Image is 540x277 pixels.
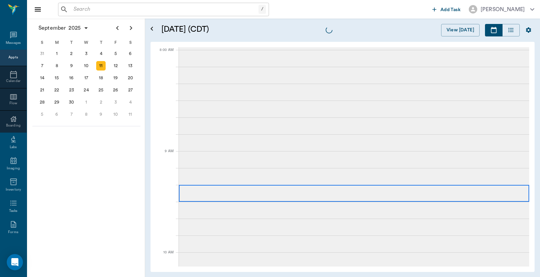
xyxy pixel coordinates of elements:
[6,40,21,46] div: Messages
[96,110,106,119] div: Thursday, October 9, 2025
[64,37,79,48] div: T
[79,37,94,48] div: W
[50,37,64,48] div: M
[52,61,61,71] div: Monday, September 8, 2025
[123,37,138,48] div: S
[7,254,23,270] div: Open Intercom Messenger
[67,61,76,71] div: Tuesday, September 9, 2025
[259,5,266,14] div: /
[7,166,20,171] div: Imaging
[156,47,173,63] div: 8:00 AM
[67,98,76,107] div: Tuesday, September 30, 2025
[37,98,47,107] div: Sunday, September 28, 2025
[82,110,91,119] div: Wednesday, October 8, 2025
[6,187,21,192] div: Inventory
[126,61,135,71] div: Saturday, September 13, 2025
[9,209,18,214] div: Tasks
[35,37,50,48] div: S
[96,85,106,95] div: Thursday, September 25, 2025
[96,49,106,58] div: Thursday, September 4, 2025
[481,5,525,13] div: [PERSON_NAME]
[8,55,18,60] div: Appts
[148,16,156,42] button: Open calendar
[126,85,135,95] div: Saturday, September 27, 2025
[52,98,61,107] div: Monday, September 29, 2025
[126,98,135,107] div: Saturday, October 4, 2025
[67,23,82,33] span: 2025
[156,148,173,165] div: 9 AM
[37,73,47,83] div: Sunday, September 14, 2025
[8,230,18,235] div: Forms
[463,3,540,16] button: [PERSON_NAME]
[441,24,480,36] button: View [DATE]
[67,49,76,58] div: Tuesday, September 2, 2025
[108,37,123,48] div: F
[156,249,173,266] div: 10 AM
[67,85,76,95] div: Tuesday, September 23, 2025
[52,110,61,119] div: Monday, October 6, 2025
[111,49,120,58] div: Friday, September 5, 2025
[82,85,91,95] div: Wednesday, September 24, 2025
[161,24,318,35] h5: [DATE] (CDT)
[37,23,67,33] span: September
[67,110,76,119] div: Tuesday, October 7, 2025
[124,21,138,35] button: Next page
[111,61,120,71] div: Friday, September 12, 2025
[126,110,135,119] div: Saturday, October 11, 2025
[126,73,135,83] div: Saturday, September 20, 2025
[52,73,61,83] div: Monday, September 15, 2025
[82,61,91,71] div: Wednesday, September 10, 2025
[52,49,61,58] div: Monday, September 1, 2025
[37,49,47,58] div: Sunday, August 31, 2025
[31,3,45,16] button: Close drawer
[96,61,106,71] div: Today, Thursday, September 11, 2025
[111,85,120,95] div: Friday, September 26, 2025
[96,98,106,107] div: Thursday, October 2, 2025
[430,3,463,16] button: Add Task
[93,37,108,48] div: T
[67,73,76,83] div: Tuesday, September 16, 2025
[82,73,91,83] div: Wednesday, September 17, 2025
[126,49,135,58] div: Saturday, September 6, 2025
[37,85,47,95] div: Sunday, September 21, 2025
[71,5,259,14] input: Search
[10,145,17,150] div: Labs
[111,110,120,119] div: Friday, October 10, 2025
[37,110,47,119] div: Sunday, October 5, 2025
[111,98,120,107] div: Friday, October 3, 2025
[82,49,91,58] div: Wednesday, September 3, 2025
[111,73,120,83] div: Friday, September 19, 2025
[37,61,47,71] div: Sunday, September 7, 2025
[35,21,92,35] button: September2025
[52,85,61,95] div: Monday, September 22, 2025
[96,73,106,83] div: Thursday, September 18, 2025
[111,21,124,35] button: Previous page
[82,98,91,107] div: Wednesday, October 1, 2025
